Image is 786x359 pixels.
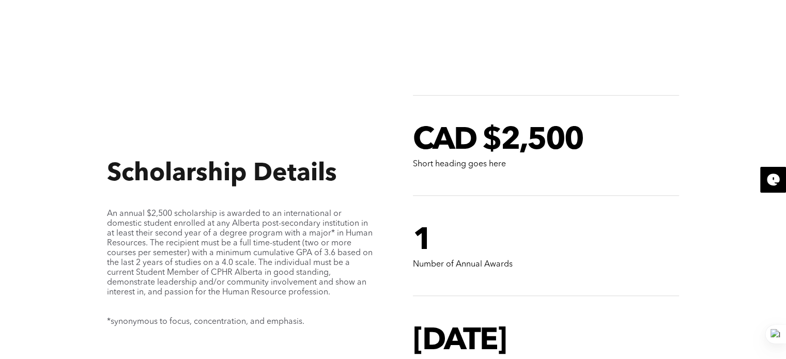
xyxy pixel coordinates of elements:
span: CAD $2,500 [413,126,583,157]
span: 1 [413,226,431,257]
span: Short heading goes here [413,160,506,168]
span: Scholarship Details [107,162,337,186]
span: [DATE] [413,326,506,357]
span: An annual $2,500 scholarship is awarded to an international or domestic student enrolled at any A... [107,210,373,296]
span: *synonymous to focus, concentration, and emphasis. [107,318,304,326]
span: Number of Annual Awards [413,260,513,269]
